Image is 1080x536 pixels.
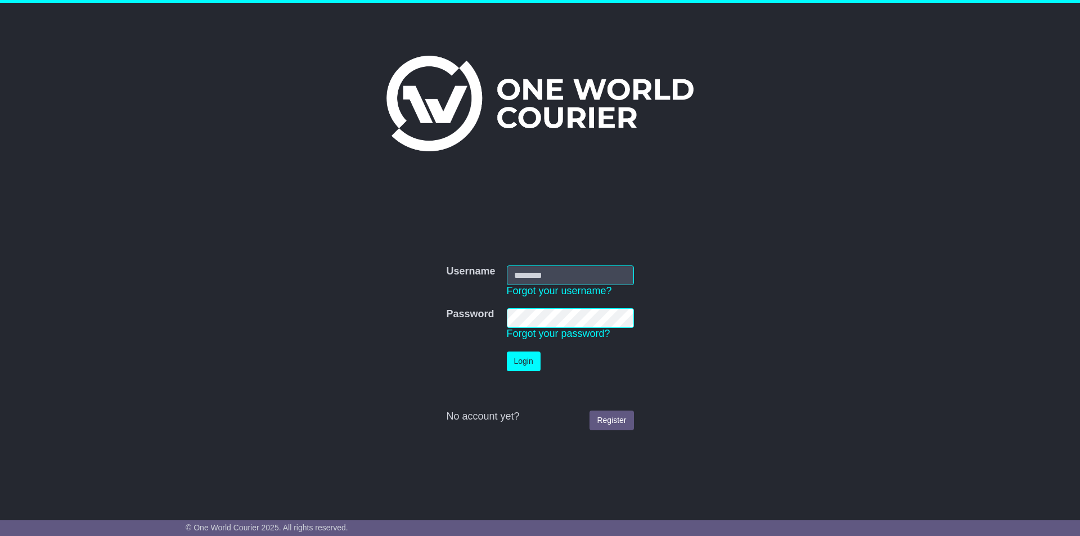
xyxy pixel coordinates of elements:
label: Username [446,265,495,278]
div: No account yet? [446,411,633,423]
a: Forgot your username? [507,285,612,296]
button: Login [507,352,541,371]
img: One World [386,56,694,151]
span: © One World Courier 2025. All rights reserved. [186,523,348,532]
label: Password [446,308,494,321]
a: Forgot your password? [507,328,610,339]
a: Register [589,411,633,430]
